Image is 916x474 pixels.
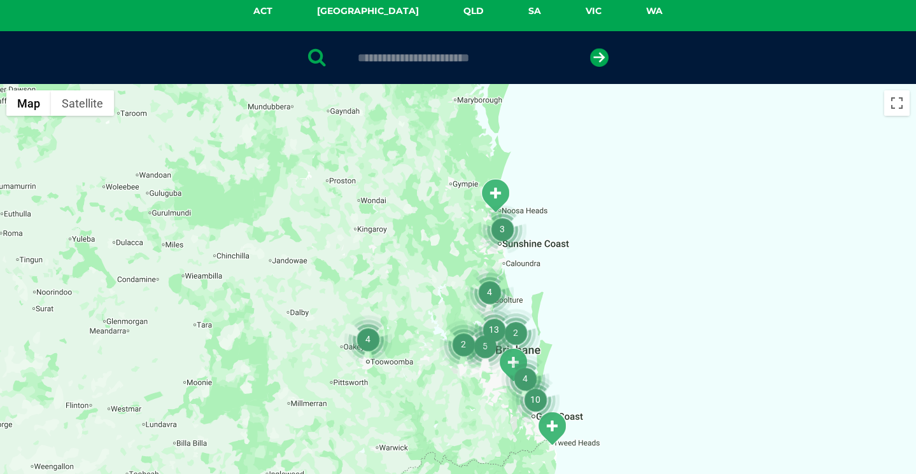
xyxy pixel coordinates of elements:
[536,411,568,446] div: Tweed Heads
[231,4,295,18] a: ACT
[884,90,910,116] button: Toggle fullscreen view
[344,315,392,363] div: 4
[491,309,540,357] div: 2
[501,354,549,403] div: 4
[511,375,560,424] div: 10
[465,268,514,316] div: 4
[51,90,114,116] button: Show satellite imagery
[624,4,685,18] a: WA
[461,322,509,370] div: 5
[506,4,563,18] a: SA
[441,4,506,18] a: QLD
[891,58,904,71] button: Search
[6,90,51,116] button: Show street map
[295,4,441,18] a: [GEOGRAPHIC_DATA]
[439,320,488,368] div: 2
[478,205,526,253] div: 3
[470,305,518,354] div: 13
[479,178,511,213] div: Noosa Civic
[563,4,624,18] a: VIC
